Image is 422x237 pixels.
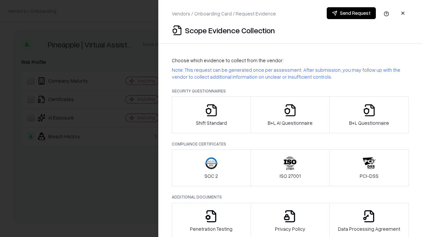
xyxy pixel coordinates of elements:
p: Additional Documents [172,194,409,200]
button: B+L Questionnaire [329,96,409,133]
p: Shift Standard [196,119,227,126]
p: B+L Questionnaire [349,119,389,126]
p: PCI-DSS [360,172,378,179]
p: Note: This request can be generated once per assessment. After submission, you may follow up with... [172,66,409,80]
p: Security Questionnaires [172,88,409,94]
p: Vendors / Onboarding Card / Request Evidence [172,10,276,17]
button: B+L AI Questionnaire [251,96,330,133]
button: Shift Standard [172,96,251,133]
button: SOC 2 [172,149,251,186]
button: ISO 27001 [251,149,330,186]
p: ISO 27001 [280,172,301,179]
p: Data Processing Agreement [338,225,400,232]
p: B+L AI Questionnaire [268,119,313,126]
p: Scope Evidence Collection [185,25,275,36]
p: SOC 2 [204,172,218,179]
p: Privacy Policy [275,225,305,232]
button: Send Request [327,7,376,19]
p: Compliance Certificates [172,141,409,147]
button: PCI-DSS [329,149,409,186]
p: Choose which evidence to collect from the vendor: [172,57,409,64]
p: Penetration Testing [190,225,232,232]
